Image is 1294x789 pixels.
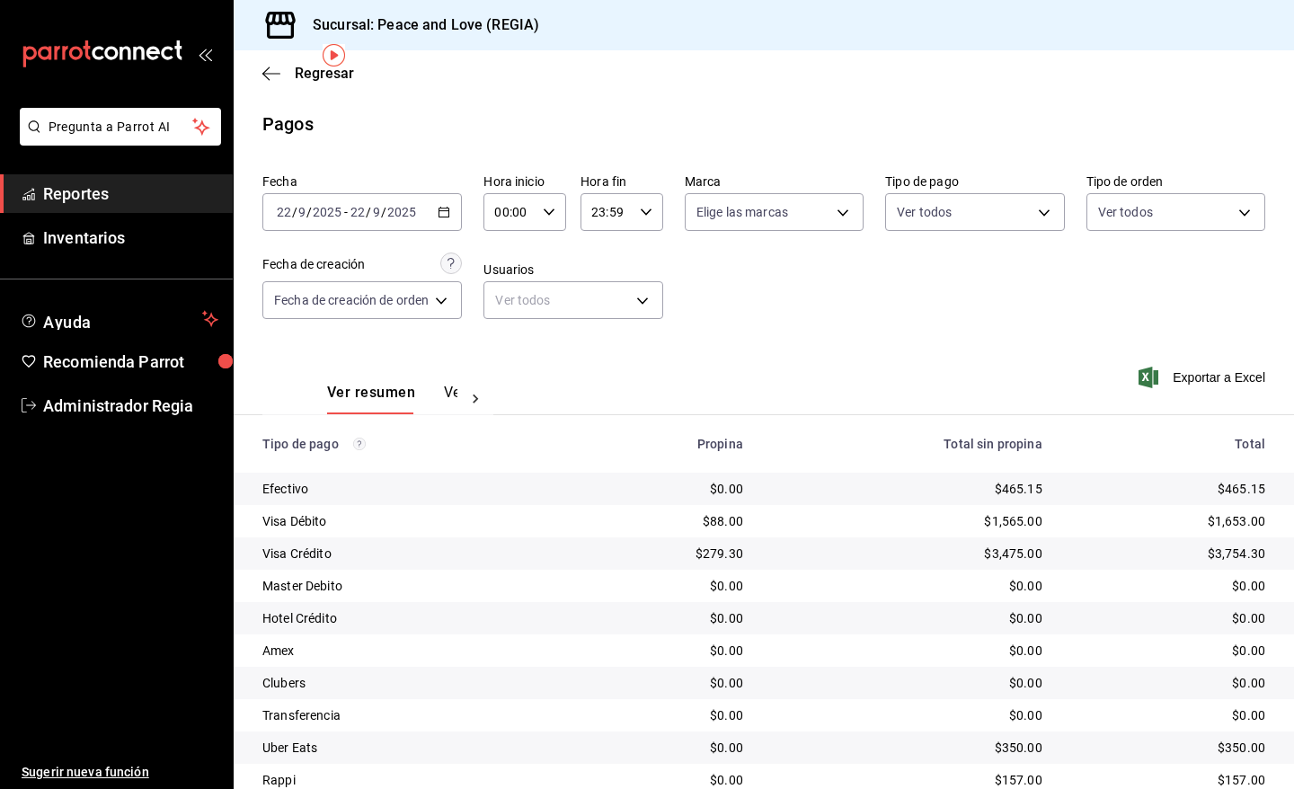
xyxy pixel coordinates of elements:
span: Sugerir nueva función [22,763,218,782]
div: $0.00 [772,577,1042,595]
div: Hotel Crédito [262,609,563,627]
div: $0.00 [772,609,1042,627]
div: Pagos [262,111,314,137]
div: navigation tabs [327,384,457,414]
div: $0.00 [592,577,743,595]
div: $465.15 [1071,480,1265,498]
div: $0.00 [592,771,743,789]
span: Ayuda [43,308,195,330]
span: Ver todos [897,203,952,221]
label: Hora fin [581,175,663,188]
div: $0.00 [1071,706,1265,724]
div: $0.00 [592,642,743,660]
div: Ver todos [483,281,662,319]
div: Clubers [262,674,563,692]
button: Ver resumen [327,384,415,414]
div: $0.00 [592,480,743,498]
div: Propina [592,437,743,451]
div: $0.00 [772,674,1042,692]
div: $0.00 [772,642,1042,660]
span: Pregunta a Parrot AI [49,118,193,137]
label: Hora inicio [483,175,566,188]
div: $0.00 [592,674,743,692]
div: $350.00 [772,739,1042,757]
div: $1,565.00 [772,512,1042,530]
div: $157.00 [772,771,1042,789]
div: Transferencia [262,706,563,724]
button: Regresar [262,65,354,82]
div: $0.00 [772,706,1042,724]
div: Efectivo [262,480,563,498]
input: ---- [312,205,342,219]
div: $1,653.00 [1071,512,1265,530]
button: Ver pagos [444,384,511,414]
button: Pregunta a Parrot AI [20,108,221,146]
div: $0.00 [1071,674,1265,692]
div: $0.00 [1071,577,1265,595]
div: Visa Débito [262,512,563,530]
div: Rappi [262,771,563,789]
div: $350.00 [1071,739,1265,757]
span: / [292,205,297,219]
div: Uber Eats [262,739,563,757]
span: / [366,205,371,219]
span: - [344,205,348,219]
div: $465.15 [772,480,1042,498]
img: Tooltip marker [323,44,345,66]
div: Tipo de pago [262,437,563,451]
div: Amex [262,642,563,660]
span: / [306,205,312,219]
div: $3,475.00 [772,545,1042,563]
div: $0.00 [1071,642,1265,660]
input: -- [350,205,366,219]
span: Recomienda Parrot [43,350,218,374]
input: -- [297,205,306,219]
span: Ver todos [1098,203,1153,221]
span: Administrador Regia [43,394,218,418]
span: Inventarios [43,226,218,250]
div: $3,754.30 [1071,545,1265,563]
label: Usuarios [483,263,662,276]
div: $0.00 [1071,609,1265,627]
span: Regresar [295,65,354,82]
label: Tipo de orden [1086,175,1265,188]
button: Exportar a Excel [1142,367,1265,388]
div: $157.00 [1071,771,1265,789]
button: open_drawer_menu [198,47,212,61]
div: $0.00 [592,706,743,724]
label: Marca [685,175,864,188]
span: Fecha de creación de orden [274,291,429,309]
div: Total [1071,437,1265,451]
input: -- [276,205,292,219]
div: Master Debito [262,577,563,595]
label: Tipo de pago [885,175,1064,188]
input: -- [372,205,381,219]
span: / [381,205,386,219]
input: ---- [386,205,417,219]
div: $0.00 [592,609,743,627]
a: Pregunta a Parrot AI [13,130,221,149]
div: Fecha de creación [262,255,365,274]
span: Reportes [43,182,218,206]
div: Visa Crédito [262,545,563,563]
h3: Sucursal: Peace and Love (REGIA) [298,14,539,36]
div: $0.00 [592,739,743,757]
div: $279.30 [592,545,743,563]
svg: Los pagos realizados con Pay y otras terminales son montos brutos. [353,438,366,450]
div: Total sin propina [772,437,1042,451]
label: Fecha [262,175,462,188]
div: $88.00 [592,512,743,530]
span: Elige las marcas [696,203,788,221]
